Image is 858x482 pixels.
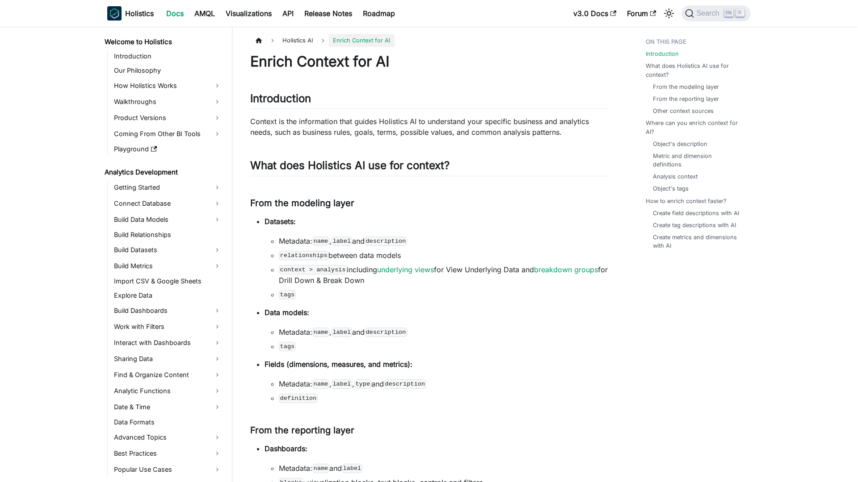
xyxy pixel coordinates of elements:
a: Getting Started [111,180,224,195]
code: label [332,379,352,388]
a: v3.0 Docs [568,6,622,21]
a: underlying views [377,265,434,274]
span: Search [694,9,725,17]
code: context > analysis [279,265,347,274]
li: Metadata: and [279,463,610,474]
code: description [384,379,426,388]
a: Introduction [111,50,224,62]
code: tags [279,290,296,299]
nav: Docs sidebar [98,27,232,482]
a: Other context sources [653,107,714,115]
a: Where can you enrich context for AI? [646,119,745,136]
a: From the reporting layer [653,95,719,103]
code: label [342,464,362,473]
a: Advanced Topics [111,430,224,445]
b: Holistics [125,8,154,19]
a: Build Dashboards [111,303,224,318]
button: Switch between dark and light mode (currently light mode) [662,6,676,21]
code: definition [279,394,318,403]
a: Introduction [646,50,679,58]
a: Date & Time [111,400,224,414]
kbd: K [736,9,744,17]
a: How Holistics Works [111,79,224,93]
a: Docs [161,6,189,21]
a: Home page [250,34,267,47]
a: Analysis context [653,172,698,181]
a: Best Practices [111,446,224,461]
strong: Data models: [265,308,309,317]
strong: Fields (dimensions, measures, and metrics): [265,360,412,369]
code: name [312,328,329,337]
code: name [312,379,329,388]
a: Analytics Development [102,166,224,179]
code: tags [279,342,296,351]
a: Find & Organize Content [111,368,224,382]
li: Metadata: , and [279,327,610,337]
span: Enrich Context for AI [328,34,395,47]
h3: From the modeling layer [250,198,610,209]
h2: Introduction [250,92,610,109]
a: Analytic Functions [111,384,224,398]
a: Visualizations [220,6,277,21]
a: Work with Filters [111,320,224,334]
span: Holistics AI [278,34,317,47]
h2: What does Holistics AI use for context? [250,159,610,176]
a: Build Metrics [111,259,224,273]
a: Build Datasets [111,243,224,257]
a: Release Notes [299,6,357,21]
a: API [277,6,299,21]
a: Coming From Other BI Tools [111,127,224,141]
h3: From the reporting layer [250,425,610,436]
a: From the modeling layer [653,83,719,91]
a: Popular Use Cases [111,462,224,477]
code: name [312,237,329,245]
a: Roadmap [357,6,400,21]
a: HolisticsHolistics [107,6,154,21]
code: name [312,464,329,473]
a: Our Philosophy [111,64,224,77]
code: type [354,379,371,388]
a: Metric and dimension definitions [653,152,742,169]
a: Forum [622,6,661,21]
a: Welcome to Holistics [102,36,224,48]
code: label [332,237,352,245]
li: including for View Underlying Data and for Drill Down & Break Down [279,264,610,286]
a: Product Versions [111,111,224,125]
h1: Enrich Context for AI [250,53,610,71]
code: relationships [279,251,328,260]
li: between data models [279,250,610,261]
code: description [365,237,407,245]
a: Import CSV & Google Sheets [111,275,224,287]
a: Connect Database [111,196,224,211]
a: breakdown groups [534,265,598,274]
strong: Dashboards: [265,444,307,453]
a: Object's description [653,140,707,148]
a: What does Holistics AI use for context? [646,62,745,79]
a: Explore Data [111,289,224,302]
a: Object's tags [653,184,689,193]
nav: Breadcrumbs [250,34,610,47]
li: Metadata: , and [279,236,610,246]
a: How to enrich context faster? [646,197,727,205]
a: Create tag descriptions with AI [653,221,736,229]
a: Build Relationships [111,229,224,241]
li: Metadata: , , and [279,378,610,389]
a: Build Data Models [111,212,224,227]
a: Interact with Dashboards [111,336,224,350]
p: Context is the information that guides Holistics AI to understand your specific business and anal... [250,116,610,137]
a: Create field descriptions with AI [653,209,739,217]
code: label [332,328,352,337]
a: Create metrics and dimensions with AI [653,233,742,250]
strong: Datasets: [265,217,296,226]
code: description [365,328,407,337]
a: AMQL [189,6,220,21]
a: Playground [111,143,224,155]
a: Walkthroughs [111,95,224,109]
a: Data Formats [111,416,224,428]
button: Search (Ctrl+K) [681,5,751,21]
img: Holistics [107,6,122,21]
a: Sharing Data [111,352,224,366]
